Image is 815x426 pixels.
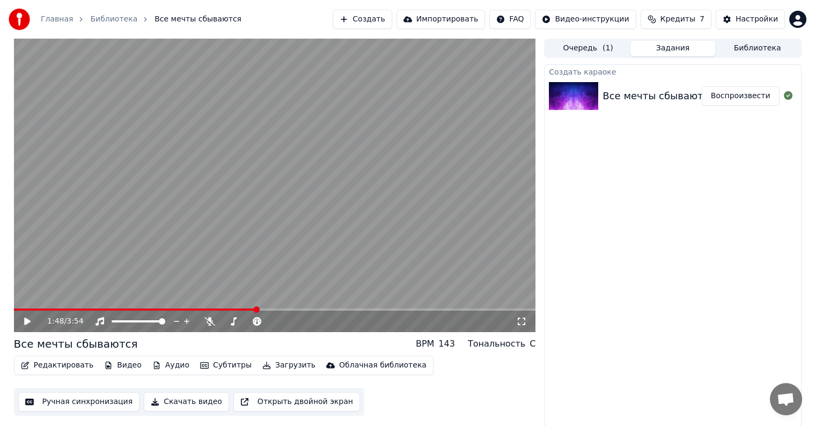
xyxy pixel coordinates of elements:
[630,41,715,56] button: Задания
[196,358,256,373] button: Субтитры
[489,10,531,29] button: FAQ
[716,10,785,29] button: Настройки
[100,358,146,373] button: Видео
[17,358,98,373] button: Редактировать
[546,41,630,56] button: Очередь
[416,337,434,350] div: BPM
[258,358,320,373] button: Загрузить
[603,89,733,104] div: Все мечты сбываются (+)
[339,360,427,371] div: Облачная библиотека
[90,14,137,25] a: Библиотека
[155,14,241,25] span: Все мечты сбываются
[530,337,535,350] div: C
[736,14,778,25] div: Настройки
[438,337,455,350] div: 143
[545,65,801,78] div: Создать караоке
[397,10,486,29] button: Импортировать
[14,336,138,351] div: Все мечты сбываются
[535,10,636,29] button: Видео-инструкции
[468,337,525,350] div: Тональность
[148,358,194,373] button: Аудио
[67,316,83,327] span: 3:54
[47,316,64,327] span: 1:48
[603,43,613,54] span: ( 1 )
[641,10,711,29] button: Кредиты7
[47,316,73,327] div: /
[702,86,780,106] button: Воспроизвести
[41,14,241,25] nav: breadcrumb
[41,14,73,25] a: Главная
[18,392,140,412] button: Ручная синхронизация
[715,41,800,56] button: Библиотека
[770,383,802,415] div: Открытый чат
[9,9,30,30] img: youka
[700,14,704,25] span: 7
[144,392,229,412] button: Скачать видео
[233,392,360,412] button: Открыть двойной экран
[660,14,695,25] span: Кредиты
[333,10,392,29] button: Создать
